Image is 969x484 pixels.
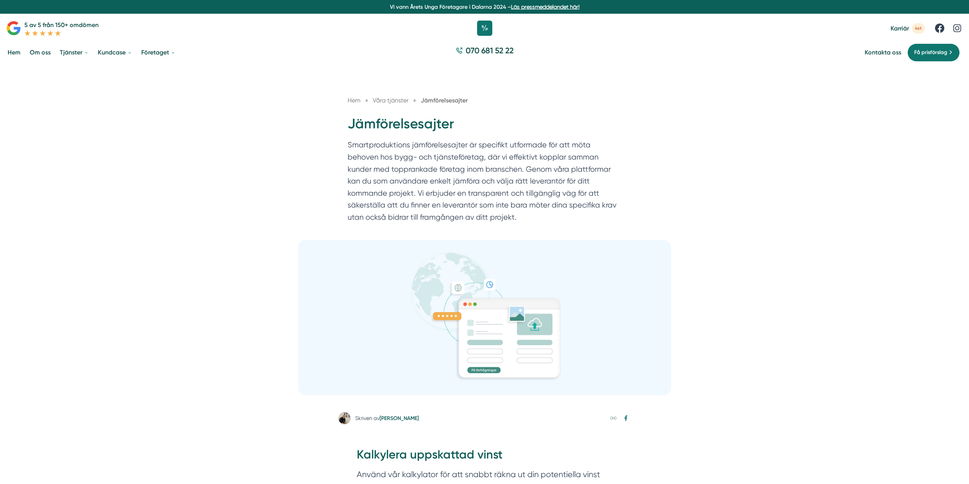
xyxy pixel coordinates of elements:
a: Våra tjänster [373,97,410,104]
a: Kopiera länk [609,414,618,423]
svg: Facebook [623,415,629,421]
a: Kundcase [96,43,134,62]
a: Tjänster [58,43,90,62]
a: Läs pressmeddelandet här! [511,4,579,10]
a: Hem [6,43,22,62]
span: » [413,96,416,105]
p: Vi vann Årets Unga Företagare i Dalarna 2024 – [3,3,966,11]
div: Skriven av [355,414,419,422]
img: Victor Blomberg [338,412,351,424]
h1: Jämförelsesajter [348,115,622,139]
a: Jämförelsesajter [421,97,468,104]
span: Våra tjänster [373,97,409,104]
h2: Kalkylera uppskattad vinst [357,446,613,468]
span: 4st [912,23,925,34]
p: 5 av 5 från 150+ omdömen [24,20,99,30]
span: » [365,96,368,105]
a: Företaget [140,43,177,62]
span: Få prisförslag [914,48,947,57]
span: Karriär [891,25,909,32]
nav: Breadcrumb [348,96,622,105]
span: 070 681 52 22 [466,45,514,56]
a: [PERSON_NAME] [380,415,419,422]
p: Smartproduktions jämförelsesajter är specifikt utformade för att möta behoven hos bygg- och tjäns... [348,139,622,227]
a: Karriär 4st [891,23,925,34]
a: Få prisförslag [907,43,960,62]
a: 070 681 52 22 [453,45,517,60]
a: Hem [348,97,361,104]
a: Om oss [28,43,52,62]
img: Jämförelsesajter, Jämförelsesajt [298,240,671,395]
a: Dela på Facebook [621,414,631,423]
a: Kontakta oss [865,49,901,56]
